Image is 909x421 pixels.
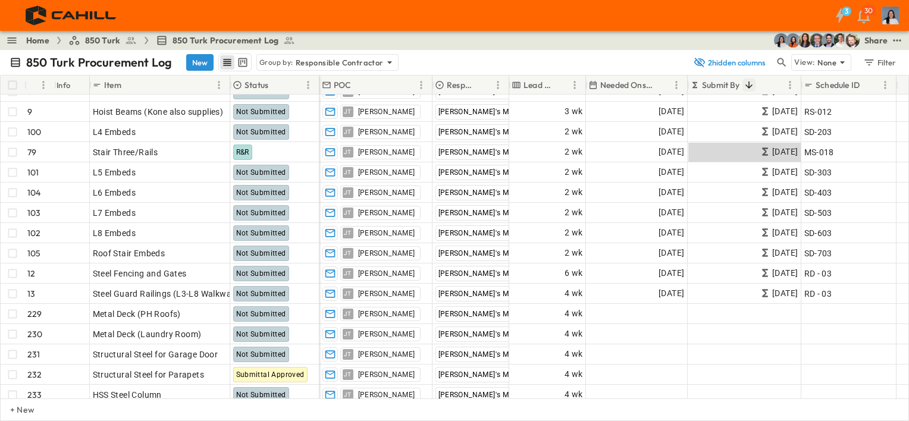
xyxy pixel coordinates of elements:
[236,108,286,116] span: Not Submitted
[27,308,42,320] p: 229
[358,107,415,117] span: [PERSON_NAME]
[93,207,136,219] span: L7 Embeds
[93,389,162,401] span: HSS Steel Column
[565,105,583,118] span: 3 wk
[93,187,136,199] span: L6 Embeds
[774,33,788,48] img: Cindy De Leon (cdeleon@cahill-sf.com)
[554,78,568,92] button: Sort
[438,87,526,96] span: [PERSON_NAME]'s Metals
[236,269,286,278] span: Not Submitted
[358,329,415,339] span: [PERSON_NAME]
[10,404,17,416] p: + New
[438,330,526,338] span: [PERSON_NAME]'s Metals
[29,78,42,92] button: Sort
[334,79,352,91] p: POC
[236,391,286,399] span: Not Submitted
[26,34,302,46] nav: breadcrumbs
[772,266,798,280] span: [DATE]
[438,148,526,156] span: [PERSON_NAME]'s Metals
[414,78,428,92] button: Menu
[36,78,51,92] button: Menu
[864,34,888,46] div: Share
[565,287,583,300] span: 4 wk
[236,229,286,237] span: Not Submitted
[236,128,286,136] span: Not Submitted
[344,374,352,375] span: JT
[438,168,526,177] span: [PERSON_NAME]'s Metals
[344,394,352,395] span: JT
[438,310,526,318] span: [PERSON_NAME]'s Metals
[845,7,848,16] h6: 3
[27,268,35,279] p: 12
[804,106,832,118] span: RS-012
[659,226,684,240] span: [DATE]
[26,54,172,71] p: 850 Turk Procurement Log
[344,212,352,213] span: JT
[783,78,797,92] button: Menu
[236,310,286,318] span: Not Submitted
[296,56,384,68] p: Responsible Contractor
[804,288,832,300] span: RD - 03
[491,78,505,92] button: Menu
[271,78,284,92] button: Sort
[772,226,798,240] span: [DATE]
[822,33,836,48] img: Casey Kasten (ckasten@cahill-sf.com)
[600,79,654,91] p: Needed Onsite
[438,249,526,257] span: [PERSON_NAME]'s Metals
[816,79,860,91] p: Schedule ID
[236,249,286,257] span: Not Submitted
[358,147,415,157] span: [PERSON_NAME]
[794,56,815,69] p: View:
[220,55,234,70] button: row view
[565,307,583,321] span: 4 wk
[344,273,352,274] span: JT
[358,127,415,137] span: [PERSON_NAME]
[358,350,415,359] span: [PERSON_NAME]
[798,33,812,48] img: Kim Bowen (kbowen@cahill-sf.com)
[804,268,832,279] span: RD - 03
[568,78,582,92] button: Menu
[358,289,415,299] span: [PERSON_NAME]
[659,165,684,179] span: [DATE]
[27,328,43,340] p: 230
[438,391,526,399] span: [PERSON_NAME]'s Metals
[93,308,181,320] span: Metal Deck (PH Roofs)
[438,229,526,237] span: [PERSON_NAME]'s Metals
[358,168,415,177] span: [PERSON_NAME]
[742,78,756,92] button: Sort
[659,186,684,199] span: [DATE]
[156,34,295,46] a: 850 Turk Procurement Log
[93,369,205,381] span: Structural Steel for Parapets
[85,34,120,46] span: 850 Turk
[57,68,71,102] div: Info
[772,125,798,139] span: [DATE]
[565,226,583,240] span: 2 wk
[833,33,848,48] img: Kyle Baltes (kbaltes@cahill-sf.com)
[659,125,684,139] span: [DATE]
[54,76,90,95] div: Info
[104,79,121,91] p: Item
[828,5,852,26] button: 3
[565,246,583,260] span: 2 wk
[772,206,798,219] span: [DATE]
[845,33,860,48] img: Daniel Esposito (desposito@cahill-sf.com)
[810,33,824,48] img: Jared Salin (jsalin@cahill-sf.com)
[656,78,669,92] button: Sort
[358,370,415,379] span: [PERSON_NAME]
[93,348,218,360] span: Structural Steel for Garage Door
[565,206,583,219] span: 2 wk
[27,126,42,138] p: 100
[358,208,415,218] span: [PERSON_NAME]
[301,78,315,92] button: Menu
[344,293,352,294] span: JT
[659,266,684,280] span: [DATE]
[772,145,798,159] span: [DATE]
[890,33,904,48] button: test
[804,146,834,158] span: MS-018
[478,78,491,92] button: Sort
[358,269,415,278] span: [PERSON_NAME]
